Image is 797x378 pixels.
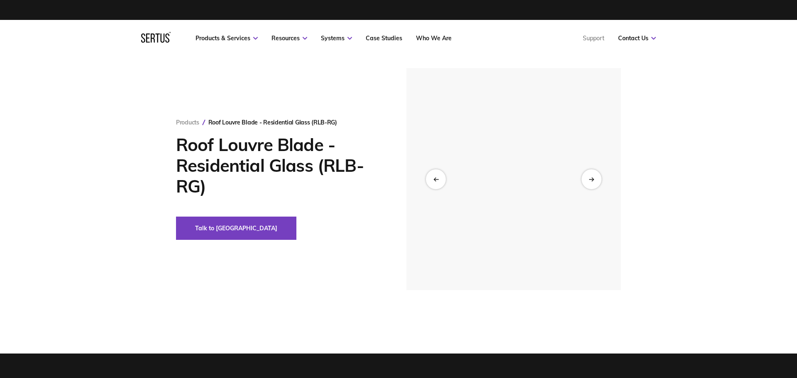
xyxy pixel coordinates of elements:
[416,34,452,42] a: Who We Are
[271,34,307,42] a: Resources
[176,134,381,197] h1: Roof Louvre Blade - Residential Glass (RLB-RG)
[321,34,352,42] a: Systems
[366,34,402,42] a: Case Studies
[618,34,656,42] a: Contact Us
[176,119,199,126] a: Products
[583,34,604,42] a: Support
[176,217,296,240] button: Talk to [GEOGRAPHIC_DATA]
[196,34,258,42] a: Products & Services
